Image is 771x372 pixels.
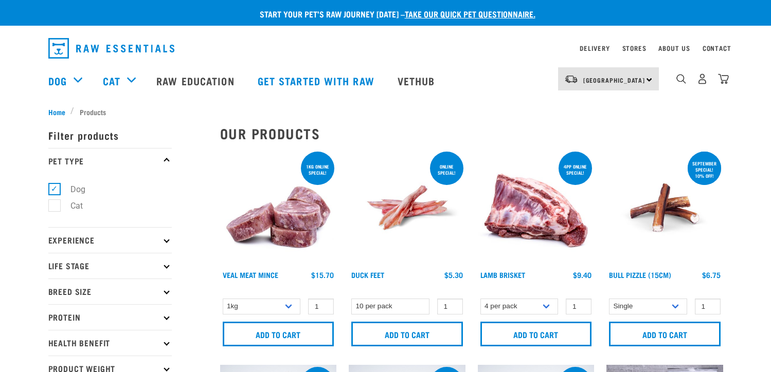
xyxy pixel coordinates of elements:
a: Bull Pizzle (15cm) [609,273,671,276]
nav: breadcrumbs [48,106,723,117]
p: Experience [48,227,172,253]
a: Stores [622,46,647,50]
a: Vethub [387,60,448,101]
img: home-icon@2x.png [718,73,729,84]
span: [GEOGRAPHIC_DATA] [583,78,646,82]
a: Dog [48,73,67,88]
img: Bull Pizzle [606,150,723,266]
p: Protein [48,304,172,330]
input: Add to cart [223,322,334,346]
div: 1kg online special! [301,159,334,180]
a: Get started with Raw [247,60,387,101]
input: 1 [308,299,334,314]
input: Add to cart [480,322,592,346]
span: Home [48,106,65,117]
a: Cat [103,73,120,88]
p: Breed Size [48,278,172,304]
a: Delivery [580,46,609,50]
div: $5.30 [444,271,463,279]
a: Veal Meat Mince [223,273,278,276]
input: Add to cart [609,322,721,346]
a: Contact [703,46,731,50]
a: take our quick pet questionnaire. [405,11,535,16]
input: 1 [695,299,721,314]
input: Add to cart [351,322,463,346]
input: 1 [566,299,591,314]
img: 1160 Veal Meat Mince Medallions 01 [220,150,337,266]
input: 1 [437,299,463,314]
p: Pet Type [48,148,172,174]
h2: Our Products [220,125,723,141]
img: home-icon-1@2x.png [676,74,686,84]
a: Raw Education [146,60,247,101]
div: September special! 10% off! [688,156,721,183]
img: van-moving.png [564,75,578,84]
img: 1240 Lamb Brisket Pieces 01 [478,150,595,266]
p: Filter products [48,122,172,148]
div: $6.75 [702,271,721,279]
img: user.png [697,73,708,84]
a: Lamb Brisket [480,273,525,276]
label: Cat [54,199,87,212]
div: $9.40 [573,271,591,279]
div: $15.70 [311,271,334,279]
a: Home [48,106,71,117]
div: ONLINE SPECIAL! [430,159,463,180]
nav: dropdown navigation [40,34,731,63]
img: Raw Essentials Duck Feet Raw Meaty Bones For Dogs [349,150,465,266]
a: About Us [658,46,690,50]
a: Duck Feet [351,273,384,276]
div: 4pp online special! [559,159,592,180]
label: Dog [54,183,89,196]
p: Health Benefit [48,330,172,356]
img: Raw Essentials Logo [48,38,174,59]
p: Life Stage [48,253,172,278]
